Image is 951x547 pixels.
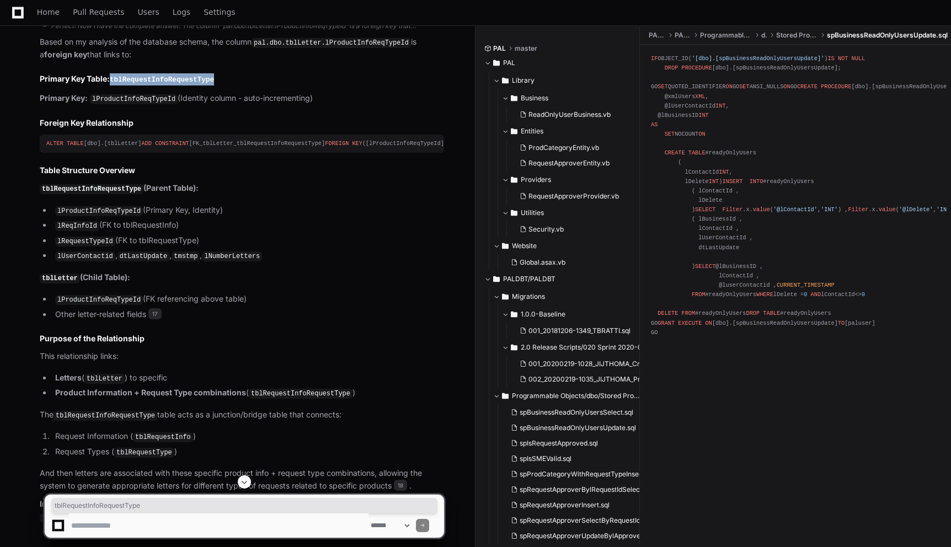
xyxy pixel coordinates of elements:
[506,255,625,270] button: Global.asax.vb
[827,31,948,40] span: spBusinessReadOnlyUsersUpdate.sql
[40,183,199,192] strong: (Parent Table):
[54,411,157,421] code: tblRequestInfoRequestType
[750,178,763,185] span: INTO
[520,423,636,432] span: spBusinessReadOnlyUsersUpdate.sql
[117,251,169,261] code: dtLastUpdate
[651,55,658,62] span: IF
[40,272,130,282] strong: (Child Table):
[44,50,87,59] strong: foreign key
[133,432,193,442] code: tblRequestInfo
[811,291,821,298] span: AND
[521,343,646,352] span: 2.0 Release Scripts/020 Sprint 2020-02
[52,204,444,217] li: (Primary Key, Identity)
[528,326,631,335] span: 001_20181206-1349_TBRATTI.sql
[649,31,666,40] span: PALDBT
[695,93,705,100] span: XML
[40,73,444,85] h2: Primary Key Table:
[528,192,619,201] span: RequestApproverProvider.vb
[658,83,667,90] span: SET
[512,242,537,250] span: Website
[848,206,868,213] span: Filter
[797,83,818,90] span: CREATE
[84,374,125,384] code: tblLetter
[506,420,643,436] button: spBusinessReadOnlyUsersUpdate.sql
[688,149,706,156] span: TABLE
[52,249,444,262] li: , , ,
[55,221,99,231] code: lReqInfoId
[172,251,200,261] code: tmstmp
[506,405,643,420] button: spBusinessReadOnlyUsersSelect.sql
[40,273,80,283] code: tblLetter
[173,9,190,15] span: Logs
[493,288,640,305] button: Migrations
[506,451,643,466] button: spIsSMEValid.sql
[698,112,708,119] span: INT
[804,291,807,298] span: 0
[502,305,649,323] button: 1.0.0-Baseline
[142,140,189,147] span: ADD CONSTRAINT
[484,270,632,288] button: PALDBT/PALDBT
[681,65,712,71] span: PROCEDURE
[852,55,865,62] span: NULL
[665,131,675,137] span: SET
[40,333,444,344] h2: Purpose of the Relationship
[709,178,719,185] span: INT
[40,467,444,492] p: And then letters are associated with these specific product info + request type combinations, all...
[722,178,742,185] span: INSERT
[722,206,742,213] span: Filter
[511,341,517,354] svg: Directory
[493,272,500,286] svg: Directory
[55,373,82,382] strong: Letters
[521,127,543,136] span: Entities
[52,219,444,232] li: (FK to tblRequestInfo)
[777,282,835,288] span: CURRENT_TIMESTAMP
[484,54,632,72] button: PAL
[520,439,598,448] span: spIsRequestApproved.sql
[252,38,411,48] code: pal.dbo.tblLetter.lProductInfoReqTypeId
[40,184,143,194] code: tblRequestInfoRequestType
[521,175,551,184] span: Providers
[528,225,564,234] span: Security.vb
[493,387,640,405] button: Programmable Objects/dbo/Stored Procedures
[52,446,444,459] li: Request Types ( )
[148,308,162,319] span: 17
[512,392,640,400] span: Programmable Objects/dbo/Stored Procedures
[700,31,752,40] span: Programmable Objects
[40,350,444,363] p: This relationship links:
[761,31,767,40] span: dbo
[827,55,834,62] span: IS
[40,92,444,105] p: (Identity column - auto-incrementing)
[665,149,685,156] span: CREATE
[511,308,517,321] svg: Directory
[719,169,729,175] span: INT
[52,234,444,248] li: (FK to tblRequestType)
[515,323,643,339] button: 001_20181206-1349_TBRATTI.sql
[90,94,178,104] code: lProductInfoReqTypeId
[776,31,818,40] span: Stored Procedures
[493,44,506,53] span: PAL
[665,65,678,71] span: DROP
[515,189,625,204] button: RequestApproverProvider.vb
[821,206,838,213] span: 'INT'
[249,389,352,399] code: tblRequestInfoRequestType
[520,454,571,463] span: spIsSMEValid.sql
[681,310,695,317] span: FROM
[114,448,174,458] code: tblRequestType
[52,308,444,321] li: Other letter-related fields
[695,206,715,213] span: SELECT
[52,430,444,443] li: Request Information ( )
[520,470,654,479] span: spProdCategoryWithRequestTypeInsert.sql
[879,206,896,213] span: value
[511,92,517,105] svg: Directory
[204,9,235,15] span: Settings
[528,360,724,368] span: 001_20200219-1028_JIJTHOMA_Create_ProdCatSMETable.sql
[651,121,658,128] span: AS
[511,125,517,138] svg: Directory
[515,356,651,372] button: 001_20200219-1028_JIJTHOMA_Create_ProdCatSMETable.sql
[55,501,434,510] span: tblRequestInfoRequestType
[515,140,625,155] button: ProdCategoryEntity.vb
[202,251,262,261] code: lNumberLetters
[55,251,115,261] code: lUserContactid
[692,55,824,62] span: '[dbo].[spBusinessReadOnlyUsersUpdate]'
[651,54,940,337] div: OBJECT_ID( ) [dbo].[spBusinessReadOnlyUsersUpdate]; GO QUOTED_IDENTIFIER GO ANSI_NULLS GO [dbo].[...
